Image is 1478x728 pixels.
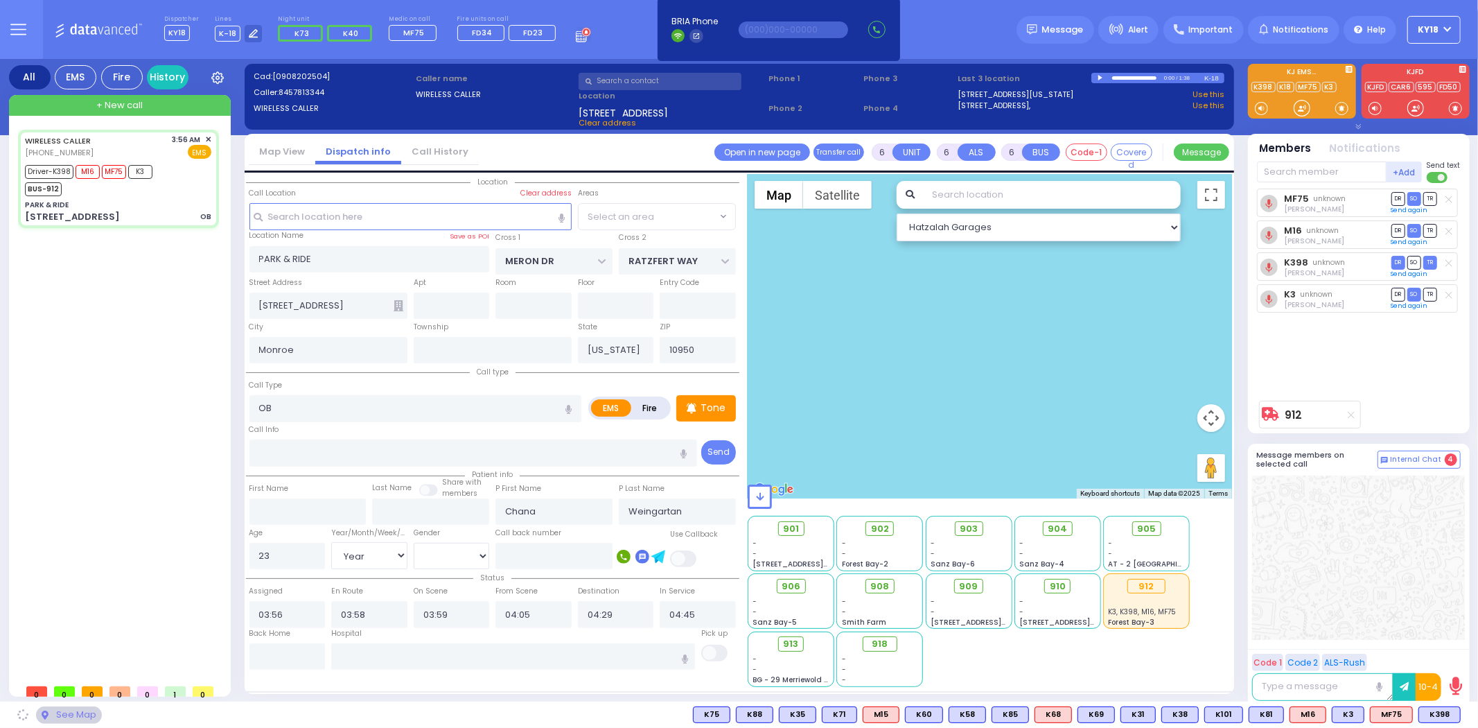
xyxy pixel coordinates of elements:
div: ALS [1370,707,1413,723]
label: Hospital [331,628,362,639]
a: M16 [1284,225,1302,236]
div: MF75 [1370,707,1413,723]
span: - [753,538,757,548]
span: [PHONE_NUMBER] [25,147,94,158]
span: FD23 [524,27,543,38]
span: 910 [1050,580,1066,593]
button: UNIT [892,144,931,161]
span: Patient info [465,469,520,480]
span: 1 [165,686,186,697]
span: 0 [82,686,103,697]
label: Room [495,277,516,288]
span: MF75 [102,165,126,179]
div: M15 [863,707,899,723]
label: Medic on call [389,15,441,24]
div: See map [36,707,101,724]
div: ALS [863,707,899,723]
span: FD34 [472,27,492,38]
span: Status [473,573,511,583]
div: 1:38 [1179,70,1191,86]
button: Covered [1111,144,1152,161]
span: 0 [54,686,75,697]
span: SO [1407,192,1421,205]
span: unknown [1301,289,1333,300]
span: Lazer Schwimmer [1284,236,1344,246]
button: +Add [1387,162,1423,182]
label: From Scene [495,586,538,597]
span: Clear address [579,117,636,128]
label: WIRELESS CALLER [416,89,574,101]
label: EMS [591,399,631,417]
span: unknown [1307,225,1339,236]
span: unknown [1314,193,1346,204]
span: BG - 29 Merriewold S. [753,675,831,685]
a: [STREET_ADDRESS][US_STATE] [958,89,1074,101]
span: SO [1407,224,1421,237]
div: K-18 [1204,73,1224,83]
button: Notifications [1330,141,1401,157]
div: BLS [1120,707,1156,723]
button: Code-1 [1066,144,1107,161]
div: Year/Month/Week/Day [331,528,407,539]
div: BLS [1249,707,1284,723]
small: Share with [442,477,482,487]
span: KY18 [164,25,190,41]
span: DR [1391,288,1405,301]
a: Call History [401,145,479,158]
div: ALS [1035,707,1072,723]
span: Alert [1128,24,1148,36]
button: Toggle fullscreen view [1197,181,1225,209]
span: Call type [470,367,516,377]
button: BUS [1022,144,1060,161]
a: CAR6 [1389,82,1414,92]
input: Search a contact [579,73,741,90]
a: KJFD [1365,82,1387,92]
div: K81 [1249,707,1284,723]
img: Logo [55,21,147,38]
button: ALS-Rush [1322,654,1367,671]
a: K3 [1322,82,1337,92]
label: Fire [631,399,669,417]
label: Age [249,528,263,539]
div: K3 [1332,707,1364,723]
div: BLS [1204,707,1243,723]
label: Floor [578,277,595,288]
span: - [753,654,757,664]
span: SO [1407,288,1421,301]
a: K398 [1284,257,1308,268]
div: K31 [1120,707,1156,723]
label: Location Name [249,230,304,241]
label: Call Type [249,380,283,391]
span: [STREET_ADDRESS][PERSON_NAME] [1019,617,1150,627]
label: First Name [249,483,289,494]
a: [STREET_ADDRESS], [958,100,1031,112]
button: Show street map [755,181,803,209]
button: Internal Chat 4 [1378,451,1461,469]
span: Sanz Bay-5 [753,617,798,627]
div: K60 [905,707,943,723]
label: Night unit [278,15,377,24]
span: - [1019,538,1023,548]
span: [STREET_ADDRESS][PERSON_NAME] [931,617,1062,627]
div: BLS [1161,707,1199,723]
span: - [931,548,935,559]
span: TR [1423,256,1437,269]
span: 0 [109,686,130,697]
span: 3:56 AM [173,135,201,145]
div: BLS [1077,707,1115,723]
label: Save as POI [450,232,489,241]
div: BLS [779,707,816,723]
div: PARK & RIDE [25,200,69,210]
span: TR [1423,288,1437,301]
button: Message [1174,144,1229,161]
div: All [9,65,51,89]
input: (000)000-00000 [739,21,848,38]
span: M16 [76,165,100,179]
a: Open this area in Google Maps (opens a new window) [751,480,797,499]
span: + New call [96,98,143,112]
span: Sanz Bay-6 [931,559,975,569]
label: Use Callback [670,529,718,540]
label: En Route [331,586,363,597]
span: - [753,548,757,559]
button: Members [1260,141,1312,157]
